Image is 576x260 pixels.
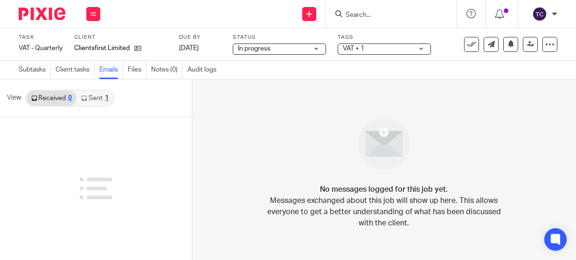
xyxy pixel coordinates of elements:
[7,93,21,103] span: View
[352,111,416,176] img: image
[105,95,109,101] div: 1
[128,61,146,79] a: Files
[179,34,221,41] label: Due by
[27,91,76,106] a: Received0
[260,195,507,229] p: Messages exchanged about this job will show up here. This allows everyone to get a better underst...
[532,7,547,22] img: svg%3E
[238,45,271,52] span: In progress
[343,45,364,52] span: VAT + 1
[19,7,65,20] img: Pixie
[19,61,51,79] a: Subtasks
[233,34,326,41] label: Status
[68,95,72,101] div: 0
[76,91,113,106] a: Sent1
[99,61,123,79] a: Emails
[345,11,429,20] input: Search
[338,34,431,41] label: Tags
[19,43,62,53] div: VAT - Quarterly
[74,34,167,41] label: Client
[56,61,95,79] a: Client tasks
[187,61,221,79] a: Audit logs
[19,34,62,41] label: Task
[179,45,199,51] span: [DATE]
[74,43,130,53] p: Clientsfirst Limited
[151,61,183,79] a: Notes (0)
[320,184,448,195] h4: No messages logged for this job yet.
